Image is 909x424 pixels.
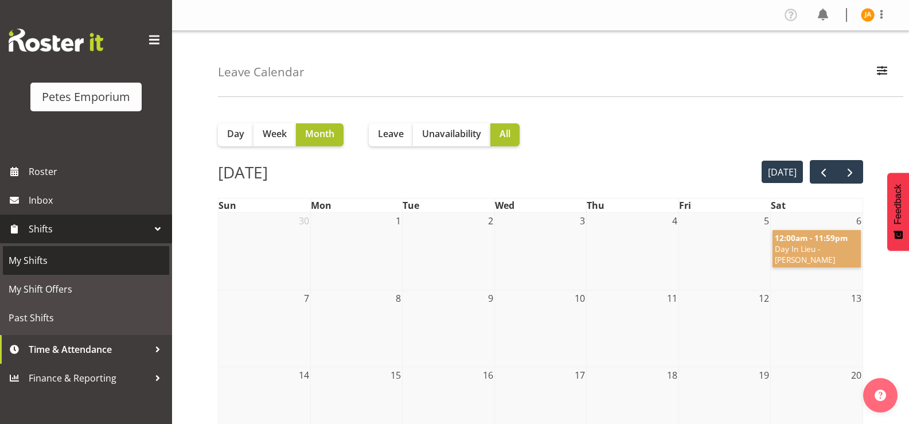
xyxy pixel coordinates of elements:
span: 15 [389,367,402,383]
span: Tue [403,199,419,212]
span: 16 [482,367,494,383]
img: jeseryl-armstrong10788.jpg [861,8,875,22]
span: Shifts [29,220,149,238]
span: Past Shifts [9,309,163,326]
span: 2 [487,213,494,229]
span: 18 [666,367,678,383]
span: 20 [850,367,863,383]
h4: Leave Calendar [218,65,305,79]
span: 6 [855,213,863,229]
span: Wed [495,199,514,212]
span: Day In Lieu - [PERSON_NAME] [775,243,859,265]
span: Finance & Reporting [29,369,149,387]
span: 19 [758,367,770,383]
span: Feedback [893,184,903,224]
span: Week [263,127,287,141]
span: My Shift Offers [9,281,163,298]
span: Day [227,127,244,141]
button: next [836,160,863,184]
span: 17 [574,367,586,383]
div: Petes Emporium [42,88,130,106]
span: 9 [487,290,494,306]
span: 13 [850,290,863,306]
button: Filter Employees [870,60,894,85]
button: All [490,123,520,146]
span: 8 [395,290,402,306]
a: Past Shifts [3,304,169,332]
img: help-xxl-2.png [875,390,886,401]
button: Day [218,123,253,146]
span: Leave [378,127,404,141]
span: 12 [758,290,770,306]
button: Week [253,123,296,146]
button: prev [810,160,837,184]
a: My Shifts [3,246,169,275]
span: 12:00am - 11:59pm [775,232,848,243]
span: My Shifts [9,252,163,269]
button: Unavailability [413,123,490,146]
span: 5 [763,213,770,229]
span: 11 [666,290,678,306]
span: 14 [298,367,310,383]
span: Time & Attendance [29,341,149,358]
button: Month [296,123,344,146]
span: Thu [587,199,604,212]
span: All [500,127,510,141]
span: Inbox [29,192,166,209]
span: 3 [579,213,586,229]
a: My Shift Offers [3,275,169,304]
span: 10 [574,290,586,306]
span: 1 [395,213,402,229]
span: Sun [219,199,236,212]
button: [DATE] [762,161,803,183]
button: Feedback - Show survey [887,173,909,251]
button: Leave [369,123,413,146]
span: 4 [671,213,678,229]
span: Unavailability [422,127,481,141]
span: 30 [298,213,310,229]
h2: [DATE] [218,160,268,184]
span: Sat [771,199,786,212]
span: Month [305,127,334,141]
span: Fri [679,199,691,212]
span: Mon [311,199,331,212]
span: Roster [29,163,166,180]
img: Rosterit website logo [9,29,103,52]
span: 7 [303,290,310,306]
